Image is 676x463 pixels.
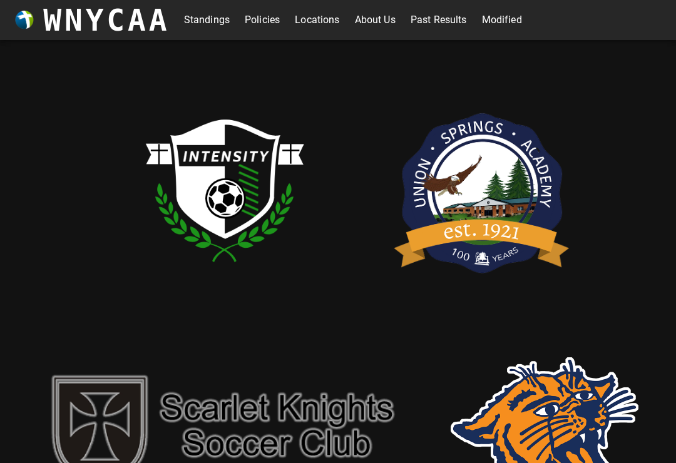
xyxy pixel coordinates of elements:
img: usa.png [388,93,576,287]
a: Modified [482,10,522,30]
a: About Us [355,10,396,30]
h3: WNYCAA [43,3,170,38]
a: Policies [245,10,280,30]
a: Standings [184,10,230,30]
img: wnycaaBall.png [15,11,34,29]
img: intensity.png [100,65,351,315]
a: Past Results [411,10,467,30]
a: Locations [295,10,339,30]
